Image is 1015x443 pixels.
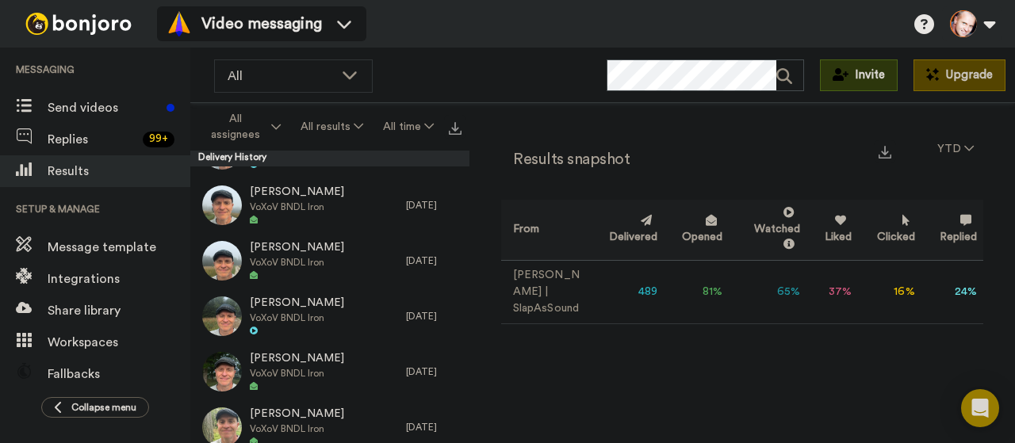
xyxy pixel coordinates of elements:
span: Video messaging [201,13,322,35]
a: [PERSON_NAME]VoXoV BNDL Iron[DATE] [190,233,469,288]
span: Workspaces [48,333,190,352]
span: VoXoV BNDL Iron [250,422,344,435]
span: [PERSON_NAME] [250,185,344,200]
td: 24 % [921,260,983,323]
div: [DATE] [406,254,462,267]
span: Fallbacks [48,365,190,384]
span: [PERSON_NAME] [250,240,344,256]
span: All assignees [204,111,268,143]
div: [DATE] [406,310,462,323]
td: 489 [590,260,663,323]
img: export.svg [879,146,891,158]
button: All time [373,113,444,141]
button: Export a summary of each team member’s results that match this filter now. [874,140,896,162]
span: All [228,67,334,86]
img: bj-logo-header-white.svg [19,13,138,35]
td: 81 % [664,260,729,323]
span: Integrations [48,269,190,288]
span: Collapse menu [71,401,136,414]
td: 16 % [858,260,921,323]
span: Replies [48,130,136,149]
img: vm-color.svg [167,11,192,36]
button: Collapse menu [41,397,149,418]
button: Upgrade [913,59,1005,91]
img: f4764830-d1b1-4e33-930b-b8e360276f8d-thumb.jpg [202,296,242,336]
button: Invite [820,59,898,91]
span: VoXoV BNDL Iron [250,256,344,269]
button: All results [290,113,373,141]
div: [DATE] [406,199,462,212]
img: a0e92aab-b4a1-496c-8e9f-4448c6b47fb2-thumb.jpg [202,241,242,281]
img: fb2376a6-ae5d-48b5-b4c1-40b7c38cc827-thumb.jpg [202,185,242,225]
th: Liked [806,200,858,260]
span: [PERSON_NAME] [250,351,344,367]
img: export.svg [449,122,462,135]
th: From [501,200,590,260]
a: [PERSON_NAME]VoXoV BNDL Iron[DATE] [190,288,469,344]
div: 99 + [143,132,174,147]
h2: Results snapshot [501,151,630,168]
div: [DATE] [406,421,462,433]
td: [PERSON_NAME] | SlapAsSound [501,260,590,323]
span: VoXoV BNDL Iron [250,200,344,213]
span: [PERSON_NAME] [250,296,344,311]
td: 37 % [806,260,858,323]
div: Delivery History [190,151,469,166]
span: Send videos [48,98,160,117]
span: Results [48,162,190,181]
button: Export all results that match these filters now. [444,115,466,139]
span: VoXoV BNDL Iron [250,311,344,324]
a: [PERSON_NAME]VoXoV BNDL Iron[DATE] [190,344,469,399]
span: Share library [48,301,190,320]
img: d55809de-a30f-4a28-a257-1fee33b21f8a-thumb.jpg [202,352,242,391]
th: Clicked [858,200,921,260]
div: Open Intercom Messenger [961,389,999,427]
th: Delivered [590,200,663,260]
td: 65 % [729,260,806,323]
button: All assignees [193,105,290,149]
th: Opened [664,200,729,260]
span: VoXoV BNDL Iron [250,367,344,380]
th: Watched [729,200,806,260]
div: [DATE] [406,365,462,378]
th: Replied [921,200,983,260]
span: [PERSON_NAME] [250,407,344,422]
button: YTD [928,135,983,163]
a: [PERSON_NAME]VoXoV BNDL Iron[DATE] [190,178,469,233]
span: Message template [48,238,190,257]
